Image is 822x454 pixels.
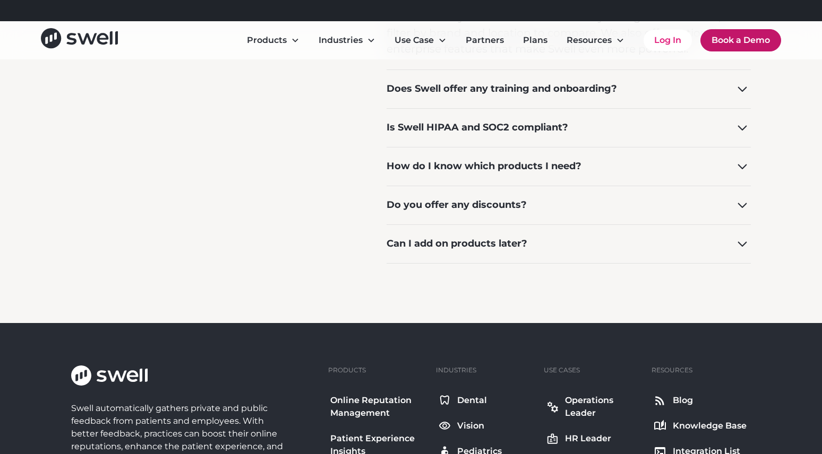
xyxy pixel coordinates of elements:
a: Dental [436,392,535,409]
a: Log In [644,30,692,51]
a: Operations Leader [544,392,643,422]
div: Use Case [386,30,455,51]
a: Book a Demo [700,29,781,51]
div: Operations Leader [565,394,641,420]
div: How do I know which products I need? [387,159,581,173]
div: Blog [673,394,693,407]
div: Products [247,34,287,47]
div: HR Leader [565,432,611,445]
a: HR Leader [544,430,643,447]
div: Products [238,30,308,51]
div: Industries [436,365,476,375]
a: Partners [457,30,512,51]
div: Use Case [395,34,434,47]
div: Resources [558,30,633,51]
div: Do you offer any discounts? [387,198,527,212]
div: Resources [652,365,692,375]
div: Products [328,365,366,375]
div: Online Reputation Management [330,394,425,420]
a: home [41,28,118,52]
a: Plans [515,30,556,51]
div: Can I add on products later? [387,237,527,251]
div: Is Swell HIPAA and SOC2 compliant? [387,120,568,135]
a: Online Reputation Management [328,392,427,422]
div: Does Swell offer any training and onboarding? [387,82,617,96]
div: Dental [457,394,487,407]
div: Vision [457,420,484,432]
div: Use Cases [544,365,580,375]
a: Knowledge Base [652,417,749,434]
a: Vision [436,417,535,434]
div: Industries [319,34,363,47]
div: Resources [567,34,612,47]
div: Knowledge Base [673,420,747,432]
div: Industries [310,30,384,51]
a: Blog [652,392,749,409]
